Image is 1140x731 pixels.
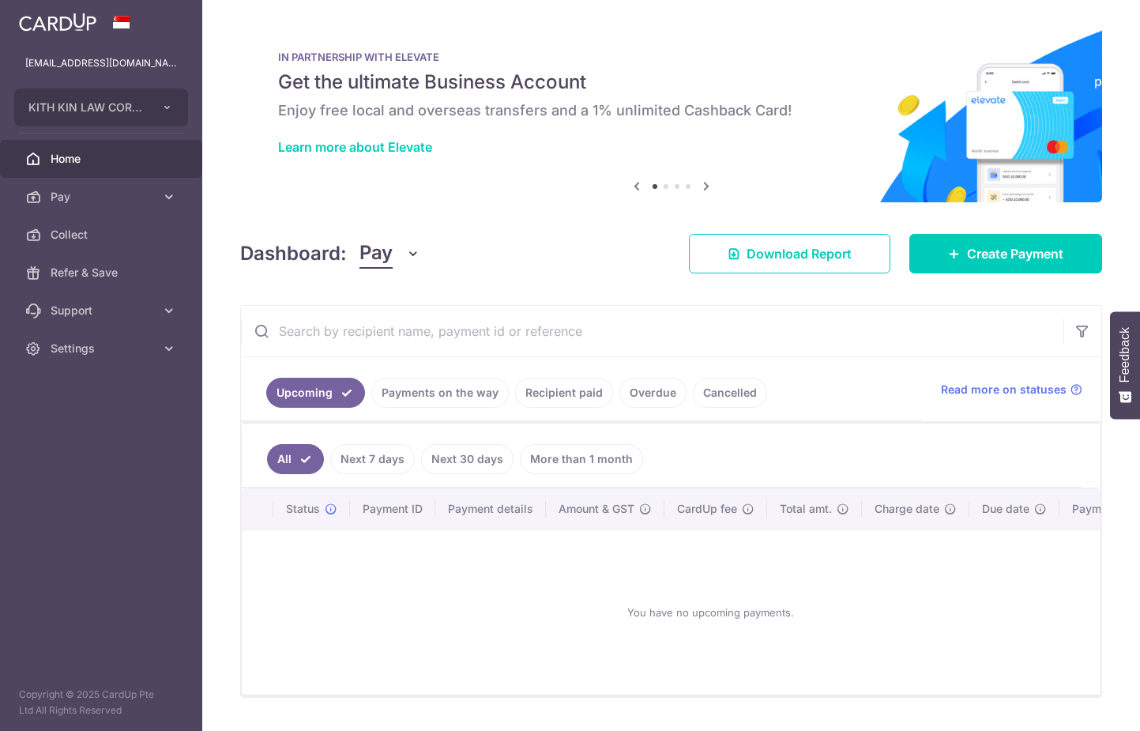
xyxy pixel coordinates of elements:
span: Feedback [1118,327,1132,382]
a: Cancelled [693,378,767,408]
span: Create Payment [967,244,1063,263]
a: Download Report [689,234,890,273]
button: Feedback - Show survey [1110,311,1140,419]
span: Pay [359,239,393,269]
input: Search by recipient name, payment id or reference [241,306,1063,356]
button: KITH KIN LAW CORPORATION [14,89,188,126]
img: CardUp [19,13,96,32]
span: Collect [51,227,155,243]
a: More than 1 month [520,444,643,474]
span: Pay [51,189,155,205]
a: Read more on statuses [941,382,1082,398]
th: Payment details [435,488,546,529]
a: Next 7 days [330,444,415,474]
span: Read more on statuses [941,382,1067,398]
span: Total amt. [780,501,832,517]
span: KITH KIN LAW CORPORATION [28,100,145,115]
span: Amount & GST [559,501,634,517]
th: Payment ID [350,488,435,529]
span: Download Report [747,244,852,263]
a: Create Payment [909,234,1102,273]
span: Status [286,501,320,517]
span: Refer & Save [51,265,155,281]
img: Renovation banner [240,25,1102,202]
span: Settings [51,341,155,356]
a: Upcoming [266,378,365,408]
button: Pay [359,239,420,269]
h5: Get the ultimate Business Account [278,70,1064,95]
p: IN PARTNERSHIP WITH ELEVATE [278,51,1064,63]
a: Payments on the way [371,378,509,408]
h4: Dashboard: [240,239,347,268]
a: Recipient paid [515,378,613,408]
a: All [267,444,324,474]
a: Next 30 days [421,444,514,474]
span: Support [51,303,155,318]
a: Overdue [619,378,687,408]
span: CardUp fee [677,501,737,517]
h6: Enjoy free local and overseas transfers and a 1% unlimited Cashback Card! [278,101,1064,120]
a: Learn more about Elevate [278,139,432,155]
span: Home [51,151,155,167]
span: Charge date [875,501,939,517]
span: Due date [982,501,1029,517]
p: [EMAIL_ADDRESS][DOMAIN_NAME] [25,55,177,71]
